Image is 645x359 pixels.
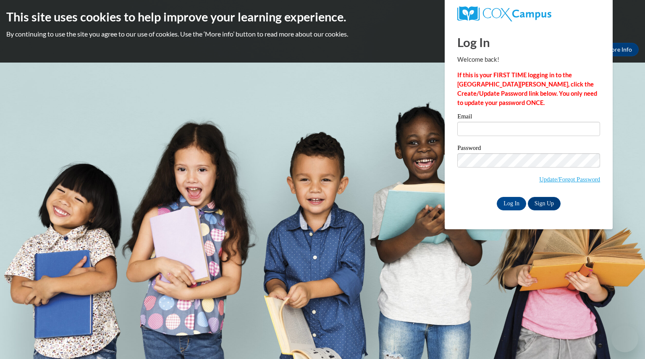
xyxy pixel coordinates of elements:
[457,113,600,122] label: Email
[457,6,551,21] img: COX Campus
[599,43,639,56] a: More Info
[611,325,638,352] iframe: Button to launch messaging window
[528,197,561,210] a: Sign Up
[457,145,600,153] label: Password
[6,8,639,25] h2: This site uses cookies to help improve your learning experience.
[457,71,597,106] strong: If this is your FIRST TIME logging in to the [GEOGRAPHIC_DATA][PERSON_NAME], click the Create/Upd...
[497,197,526,210] input: Log In
[539,176,600,183] a: Update/Forgot Password
[457,55,600,64] p: Welcome back!
[457,34,600,51] h1: Log In
[6,29,639,39] p: By continuing to use the site you agree to our use of cookies. Use the ‘More info’ button to read...
[457,6,600,21] a: COX Campus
